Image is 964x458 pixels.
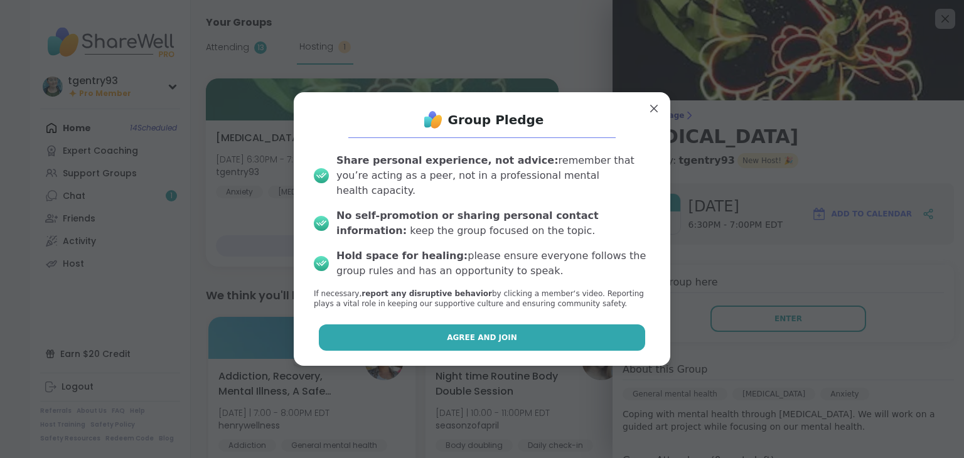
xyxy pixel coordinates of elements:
h1: Group Pledge [448,111,544,129]
b: Share personal experience, not advice: [336,154,559,166]
div: please ensure everyone follows the group rules and has an opportunity to speak. [336,248,650,279]
img: ShareWell Logo [420,107,446,132]
div: remember that you’re acting as a peer, not in a professional mental health capacity. [336,153,650,198]
span: Agree and Join [447,332,517,343]
div: keep the group focused on the topic. [336,208,650,238]
p: If necessary, by clicking a member‘s video. Reporting plays a vital role in keeping our supportiv... [314,289,650,310]
b: report any disruptive behavior [361,289,492,298]
b: Hold space for healing: [336,250,468,262]
b: No self-promotion or sharing personal contact information: [336,210,599,237]
button: Agree and Join [319,324,646,351]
